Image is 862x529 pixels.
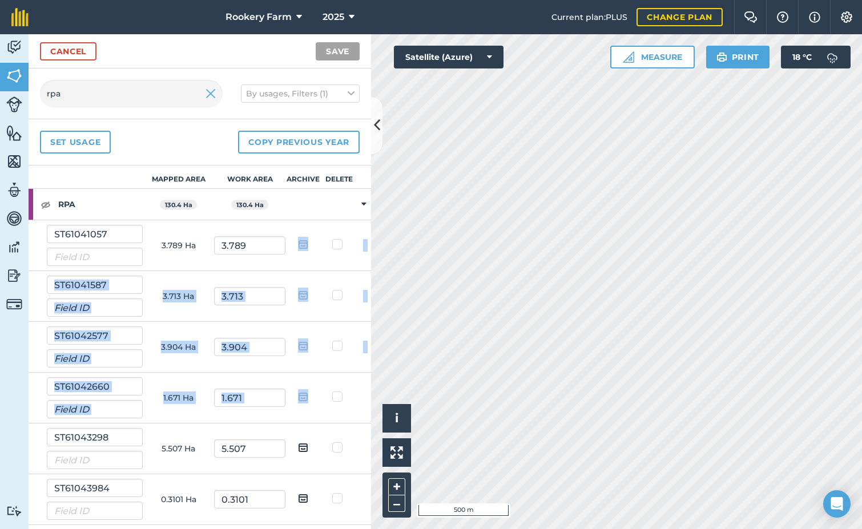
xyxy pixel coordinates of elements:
[776,11,790,23] img: A question mark icon
[821,46,844,68] img: svg+xml;base64,PD94bWwgdmVyc2lvbj0iMS4wIiBlbmNvZGluZz0idXRmLTgiPz4KPCEtLSBHZW5lcmF0b3I6IEFkb2JlIE...
[6,124,22,142] img: svg+xml;base64,PHN2ZyB4bWxucz0iaHR0cDovL3d3dy53My5vcmcvMjAwMC9zdmciIHdpZHRoPSI1NiIgaGVpZ2h0PSI2MC...
[316,42,360,60] button: Save
[47,400,143,418] input: Field ID
[323,10,344,24] span: 2025
[706,46,770,68] button: Print
[298,339,308,353] img: svg+xml;base64,PHN2ZyB4bWxucz0iaHR0cDovL3d3dy53My5vcmcvMjAwMC9zdmciIHdpZHRoPSIxOCIgaGVpZ2h0PSIyNC...
[241,84,360,103] button: By usages, Filters (1)
[143,474,214,525] td: 0.3101 Ha
[6,181,22,199] img: svg+xml;base64,PD94bWwgdmVyc2lvbj0iMS4wIiBlbmNvZGluZz0idXRmLTgiPz4KPCEtLSBHZW5lcmF0b3I6IEFkb2JlIE...
[388,495,405,512] button: –
[165,201,192,209] strong: 130.4 Ha
[298,390,308,403] img: svg+xml;base64,PHN2ZyB4bWxucz0iaHR0cDovL3d3dy53My5vcmcvMjAwMC9zdmciIHdpZHRoPSIxOCIgaGVpZ2h0PSIyNC...
[298,237,308,251] img: svg+xml;base64,PHN2ZyB4bWxucz0iaHR0cDovL3d3dy53My5vcmcvMjAwMC9zdmciIHdpZHRoPSIxOCIgaGVpZ2h0PSIyNC...
[6,153,22,170] img: svg+xml;base64,PHN2ZyB4bWxucz0iaHR0cDovL3d3dy53My5vcmcvMjAwMC9zdmciIHdpZHRoPSI1NiIgaGVpZ2h0PSI2MC...
[214,165,285,189] th: Work area
[143,220,214,271] td: 3.789 Ha
[11,8,29,26] img: fieldmargin Logo
[6,506,22,516] img: svg+xml;base64,PD94bWwgdmVyc2lvbj0iMS4wIiBlbmNvZGluZz0idXRmLTgiPz4KPCEtLSBHZW5lcmF0b3I6IEFkb2JlIE...
[395,411,398,425] span: i
[143,373,214,423] td: 1.671 Ha
[6,67,22,84] img: svg+xml;base64,PHN2ZyB4bWxucz0iaHR0cDovL3d3dy53My5vcmcvMjAwMC9zdmciIHdpZHRoPSI1NiIgaGVpZ2h0PSI2MC...
[47,298,143,317] input: Field ID
[298,288,308,302] img: svg+xml;base64,PHN2ZyB4bWxucz0iaHR0cDovL3d3dy53My5vcmcvMjAwMC9zdmciIHdpZHRoPSIxOCIgaGVpZ2h0PSIyNC...
[143,322,214,373] td: 3.904 Ha
[41,197,51,211] img: svg+xml;base64,PHN2ZyB4bWxucz0iaHR0cDovL3d3dy53My5vcmcvMjAwMC9zdmciIHdpZHRoPSIxOCIgaGVpZ2h0PSIyNC...
[551,11,627,23] span: Current plan : PLUS
[610,46,695,68] button: Measure
[298,491,308,505] img: svg+xml;base64,PHN2ZyB4bWxucz0iaHR0cDovL3d3dy53My5vcmcvMjAwMC9zdmciIHdpZHRoPSIxOCIgaGVpZ2h0PSIyNC...
[6,96,22,112] img: svg+xml;base64,PD94bWwgdmVyc2lvbj0iMS4wIiBlbmNvZGluZz0idXRmLTgiPz4KPCEtLSBHZW5lcmF0b3I6IEFkb2JlIE...
[40,42,96,60] a: Cancel
[394,46,503,68] button: Satellite (Azure)
[744,11,758,23] img: Two speech bubbles overlapping with the left bubble in the forefront
[143,271,214,322] td: 3.713 Ha
[47,349,143,368] input: Field ID
[298,441,308,454] img: svg+xml;base64,PHN2ZyB4bWxucz0iaHR0cDovL3d3dy53My5vcmcvMjAwMC9zdmciIHdpZHRoPSIxOCIgaGVpZ2h0PSIyNC...
[809,10,820,24] img: svg+xml;base64,PHN2ZyB4bWxucz0iaHR0cDovL3d3dy53My5vcmcvMjAwMC9zdmciIHdpZHRoPSIxNyIgaGVpZ2h0PSIxNy...
[6,239,22,256] img: svg+xml;base64,PD94bWwgdmVyc2lvbj0iMS4wIiBlbmNvZGluZz0idXRmLTgiPz4KPCEtLSBHZW5lcmF0b3I6IEFkb2JlIE...
[390,446,403,459] img: Four arrows, one pointing top left, one top right, one bottom right and the last bottom left
[285,165,321,189] th: Archive
[6,267,22,284] img: svg+xml;base64,PD94bWwgdmVyc2lvbj0iMS4wIiBlbmNvZGluZz0idXRmLTgiPz4KPCEtLSBHZW5lcmF0b3I6IEFkb2JlIE...
[47,451,143,469] input: Field ID
[236,201,264,209] strong: 130.4 Ha
[382,404,411,433] button: i
[47,502,143,520] input: Field ID
[823,490,851,518] div: Open Intercom Messenger
[6,39,22,56] img: svg+xml;base64,PD94bWwgdmVyc2lvbj0iMS4wIiBlbmNvZGluZz0idXRmLTgiPz4KPCEtLSBHZW5lcmF0b3I6IEFkb2JlIE...
[225,10,292,24] span: Rookery Farm
[143,423,214,474] td: 5.507 Ha
[781,46,851,68] button: 18 °C
[792,46,812,68] span: 18 ° C
[47,248,143,266] input: Field ID
[388,478,405,495] button: +
[321,165,357,189] th: Delete
[840,11,853,23] img: A cog icon
[58,189,143,220] strong: RPA
[40,80,223,107] input: Search
[143,165,214,189] th: Mapped area
[6,210,22,227] img: svg+xml;base64,PD94bWwgdmVyc2lvbj0iMS4wIiBlbmNvZGluZz0idXRmLTgiPz4KPCEtLSBHZW5lcmF0b3I6IEFkb2JlIE...
[206,87,216,100] img: svg+xml;base64,PHN2ZyB4bWxucz0iaHR0cDovL3d3dy53My5vcmcvMjAwMC9zdmciIHdpZHRoPSIyMiIgaGVpZ2h0PSIzMC...
[623,51,634,63] img: Ruler icon
[637,8,723,26] a: Change plan
[6,296,22,312] img: svg+xml;base64,PD94bWwgdmVyc2lvbj0iMS4wIiBlbmNvZGluZz0idXRmLTgiPz4KPCEtLSBHZW5lcmF0b3I6IEFkb2JlIE...
[40,131,111,154] a: Set usage
[238,131,360,154] button: Copy previous year
[716,50,727,64] img: svg+xml;base64,PHN2ZyB4bWxucz0iaHR0cDovL3d3dy53My5vcmcvMjAwMC9zdmciIHdpZHRoPSIxOSIgaGVpZ2h0PSIyNC...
